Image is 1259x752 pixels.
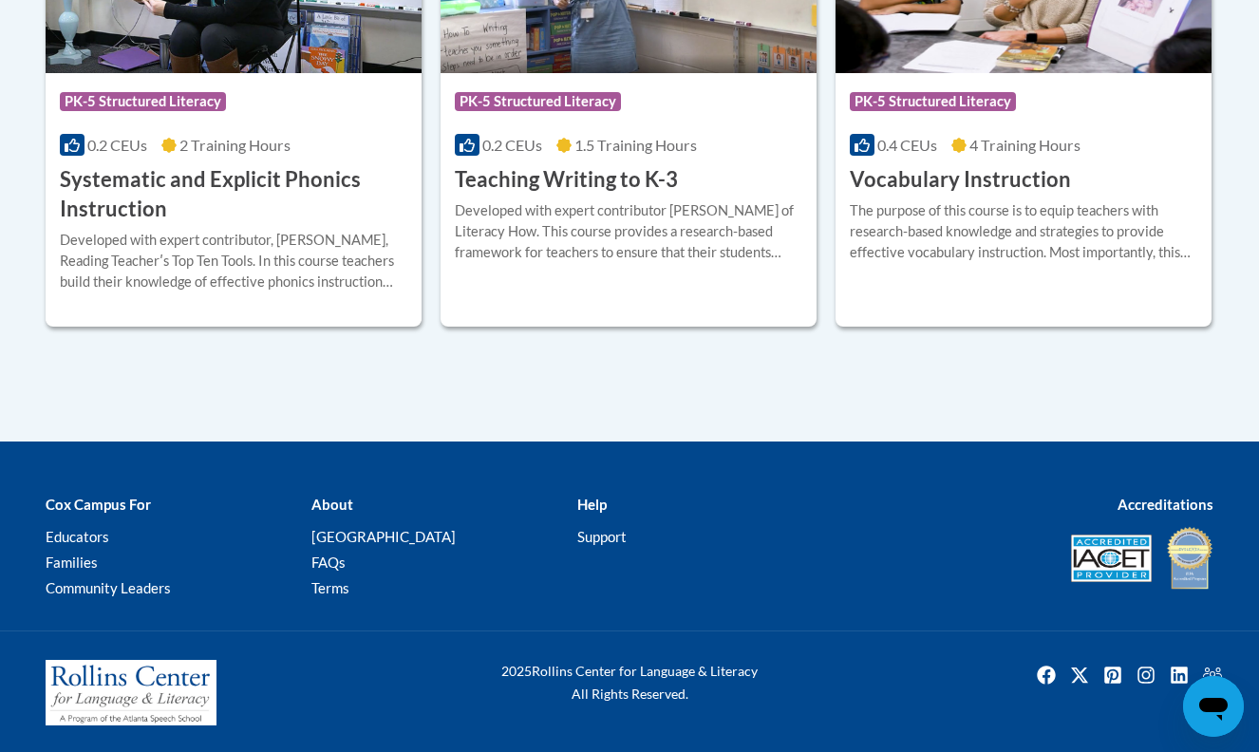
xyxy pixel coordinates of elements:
span: PK-5 Structured Literacy [455,92,621,111]
a: Facebook Group [1197,660,1228,690]
span: 4 Training Hours [969,136,1080,154]
img: Instagram icon [1131,660,1161,690]
span: 1.5 Training Hours [574,136,697,154]
span: 2025 [501,663,532,679]
span: 0.2 CEUs [87,136,147,154]
b: About [311,496,353,513]
div: Developed with expert contributor [PERSON_NAME] of Literacy How. This course provides a research-... [455,200,802,263]
a: Terms [311,579,349,596]
a: Pinterest [1098,660,1128,690]
span: 0.2 CEUs [482,136,542,154]
a: Linkedin [1164,660,1194,690]
a: [GEOGRAPHIC_DATA] [311,528,456,545]
b: Cox Campus For [46,496,151,513]
img: Rollins Center for Language & Literacy - A Program of the Atlanta Speech School [46,660,216,726]
div: Rollins Center for Language & Literacy All Rights Reserved. [430,660,829,705]
img: Twitter icon [1064,660,1095,690]
h3: Teaching Writing to K-3 [455,165,678,195]
img: Facebook icon [1031,660,1062,690]
a: Twitter [1064,660,1095,690]
iframe: Button to launch messaging window [1183,676,1244,737]
a: Community Leaders [46,579,171,596]
img: Accredited IACET® Provider [1071,535,1152,582]
div: Developed with expert contributor, [PERSON_NAME], Reading Teacherʹs Top Ten Tools. In this course... [60,230,407,292]
a: Educators [46,528,109,545]
img: Pinterest icon [1098,660,1128,690]
a: FAQs [311,554,346,571]
a: Support [577,528,627,545]
img: Facebook group icon [1197,660,1228,690]
b: Help [577,496,607,513]
span: PK-5 Structured Literacy [60,92,226,111]
a: Instagram [1131,660,1161,690]
b: Accreditations [1118,496,1213,513]
h3: Systematic and Explicit Phonics Instruction [60,165,407,224]
span: 0.4 CEUs [877,136,937,154]
a: Families [46,554,98,571]
div: The purpose of this course is to equip teachers with research-based knowledge and strategies to p... [850,200,1197,263]
span: 2 Training Hours [179,136,291,154]
h3: Vocabulary Instruction [850,165,1071,195]
img: LinkedIn icon [1164,660,1194,690]
img: IDA® Accredited [1166,525,1213,592]
span: PK-5 Structured Literacy [850,92,1016,111]
a: Facebook [1031,660,1062,690]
